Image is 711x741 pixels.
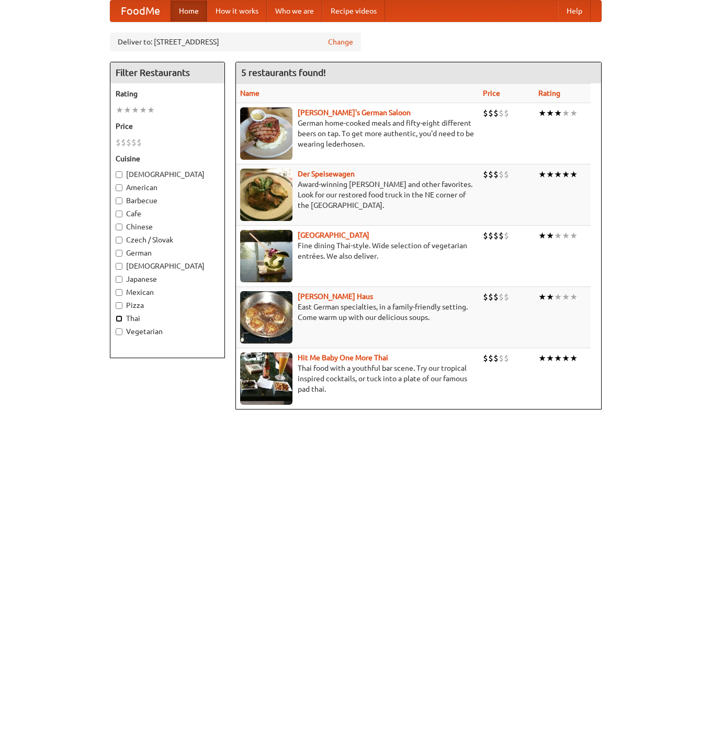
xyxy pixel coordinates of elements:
li: $ [504,352,509,364]
li: ★ [139,104,147,116]
li: ★ [538,291,546,303]
input: American [116,184,122,191]
li: $ [483,352,488,364]
label: American [116,182,219,193]
li: ★ [554,230,562,241]
li: $ [493,230,499,241]
li: $ [131,137,137,148]
li: ★ [546,107,554,119]
li: $ [499,107,504,119]
li: ★ [123,104,131,116]
div: Deliver to: [STREET_ADDRESS] [110,32,361,51]
li: $ [499,169,504,180]
li: $ [488,291,493,303]
li: ★ [562,352,570,364]
input: Czech / Slovak [116,237,122,244]
a: Who we are [267,1,322,21]
input: Cafe [116,211,122,217]
input: [DEMOGRAPHIC_DATA] [116,263,122,270]
a: [PERSON_NAME]'s German Saloon [298,108,411,117]
input: Chinese [116,224,122,230]
li: $ [504,169,509,180]
label: Pizza [116,300,219,311]
li: ★ [562,169,570,180]
ng-pluralize: 5 restaurants found! [241,68,326,78]
p: German home-cooked meals and fifty-eight different beers on tap. To get more authentic, you'd nee... [240,118,475,149]
a: Help [558,1,591,21]
li: ★ [554,291,562,303]
a: Price [483,89,500,97]
li: ★ [570,230,578,241]
li: ★ [546,291,554,303]
input: Mexican [116,289,122,296]
li: ★ [546,169,554,180]
li: ★ [570,352,578,364]
a: Name [240,89,259,97]
li: ★ [562,107,570,119]
li: $ [504,230,509,241]
img: kohlhaus.jpg [240,291,292,344]
label: Chinese [116,222,219,232]
li: ★ [546,352,554,364]
li: $ [499,352,504,364]
li: ★ [554,352,562,364]
li: ★ [116,104,123,116]
input: Thai [116,315,122,322]
input: German [116,250,122,257]
h5: Price [116,121,219,131]
li: $ [504,291,509,303]
p: Award-winning [PERSON_NAME] and other favorites. Look for our restored food truck in the NE corne... [240,179,475,211]
input: Vegetarian [116,328,122,335]
label: Barbecue [116,195,219,206]
li: ★ [570,169,578,180]
li: ★ [546,230,554,241]
li: $ [493,291,499,303]
a: Change [328,37,353,47]
label: [DEMOGRAPHIC_DATA] [116,261,219,271]
li: ★ [538,230,546,241]
a: [GEOGRAPHIC_DATA] [298,231,369,239]
label: Czech / Slovak [116,235,219,245]
li: $ [126,137,131,148]
a: FoodMe [110,1,171,21]
img: speisewagen.jpg [240,169,292,221]
a: Hit Me Baby One More Thai [298,353,388,362]
li: $ [121,137,126,148]
li: $ [488,352,493,364]
input: [DEMOGRAPHIC_DATA] [116,171,122,178]
li: ★ [131,104,139,116]
p: Thai food with a youthful bar scene. Try our tropical inspired cocktails, or tuck into a plate of... [240,363,475,394]
li: ★ [554,169,562,180]
label: Mexican [116,287,219,297]
li: ★ [538,107,546,119]
img: satay.jpg [240,230,292,282]
li: $ [483,230,488,241]
h5: Rating [116,89,219,99]
label: Japanese [116,274,219,284]
a: Recipe videos [322,1,385,21]
input: Japanese [116,276,122,283]
img: babythai.jpg [240,352,292,405]
li: $ [493,107,499,119]
label: Thai [116,313,219,324]
h4: Filter Restaurants [110,62,224,83]
label: Vegetarian [116,326,219,337]
li: ★ [570,291,578,303]
li: $ [488,169,493,180]
li: ★ [554,107,562,119]
input: Barbecue [116,197,122,204]
a: How it works [207,1,267,21]
img: esthers.jpg [240,107,292,160]
li: $ [483,291,488,303]
b: [PERSON_NAME] Haus [298,292,373,301]
li: $ [137,137,142,148]
li: $ [493,169,499,180]
li: $ [483,169,488,180]
li: ★ [538,352,546,364]
label: [DEMOGRAPHIC_DATA] [116,169,219,180]
li: $ [116,137,121,148]
a: Der Speisewagen [298,170,355,178]
h5: Cuisine [116,153,219,164]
